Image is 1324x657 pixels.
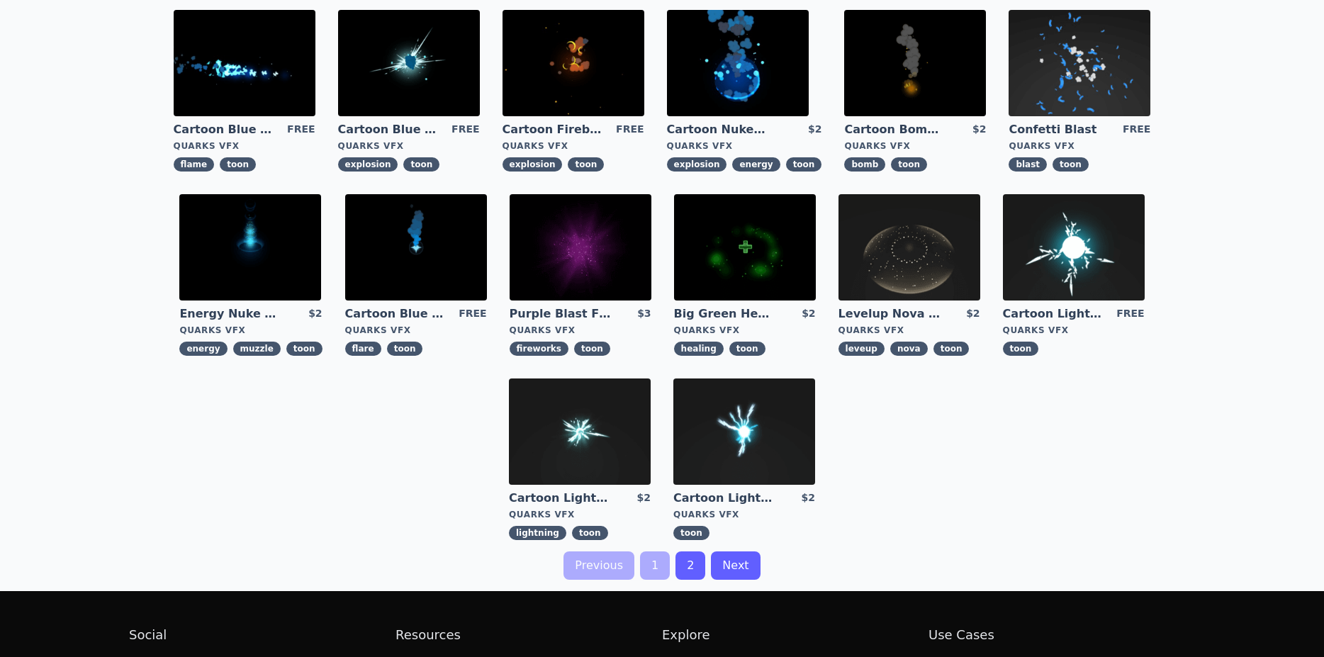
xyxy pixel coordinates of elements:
[338,157,398,172] span: explosion
[674,325,816,336] div: Quarks VFX
[509,490,611,506] a: Cartoon Lightning Ball Explosion
[572,526,608,540] span: toon
[503,10,644,116] img: imgAlt
[674,194,816,301] img: imgAlt
[179,325,322,336] div: Quarks VFX
[729,342,765,356] span: toon
[637,306,651,322] div: $3
[667,140,822,152] div: Quarks VFX
[563,551,634,580] a: Previous
[509,509,651,520] div: Quarks VFX
[174,122,276,137] a: Cartoon Blue Flamethrower
[338,10,480,116] img: imgAlt
[929,625,1195,645] h2: Use Cases
[786,157,822,172] span: toon
[1003,306,1105,322] a: Cartoon Lightning Ball
[802,306,815,322] div: $2
[345,194,487,301] img: imgAlt
[179,342,227,356] span: energy
[674,342,724,356] span: healing
[637,490,651,506] div: $2
[732,157,780,172] span: energy
[838,325,980,336] div: Quarks VFX
[510,306,612,322] a: Purple Blast Fireworks
[972,122,986,137] div: $2
[675,551,705,580] a: 2
[1003,325,1145,336] div: Quarks VFX
[844,122,946,137] a: Cartoon Bomb Fuse
[891,157,927,172] span: toon
[673,378,815,485] img: imgAlt
[510,342,568,356] span: fireworks
[667,122,769,137] a: Cartoon Nuke Energy Explosion
[616,122,644,137] div: FREE
[345,306,447,322] a: Cartoon Blue Flare
[345,325,487,336] div: Quarks VFX
[1053,157,1089,172] span: toon
[510,325,651,336] div: Quarks VFX
[179,194,321,301] img: imgAlt
[503,122,605,137] a: Cartoon Fireball Explosion
[1003,194,1145,301] img: imgAlt
[403,157,439,172] span: toon
[802,490,815,506] div: $2
[673,490,775,506] a: Cartoon Lightning Ball with Bloom
[1009,140,1150,152] div: Quarks VFX
[1116,306,1144,322] div: FREE
[674,306,776,322] a: Big Green Healing Effect
[808,122,821,137] div: $2
[510,194,651,301] img: imgAlt
[838,306,941,322] a: Levelup Nova Effect
[503,157,563,172] span: explosion
[1123,122,1150,137] div: FREE
[220,157,256,172] span: toon
[174,10,315,116] img: imgAlt
[1009,157,1047,172] span: blast
[838,342,885,356] span: leveup
[568,157,604,172] span: toon
[503,140,644,152] div: Quarks VFX
[129,625,395,645] h2: Social
[338,122,440,137] a: Cartoon Blue Gas Explosion
[174,140,315,152] div: Quarks VFX
[387,342,423,356] span: toon
[338,140,480,152] div: Quarks VFX
[308,306,322,322] div: $2
[286,342,322,356] span: toon
[966,306,980,322] div: $2
[662,625,929,645] h2: Explore
[395,625,662,645] h2: Resources
[667,10,809,116] img: imgAlt
[844,10,986,116] img: imgAlt
[1003,342,1039,356] span: toon
[509,378,651,485] img: imgAlt
[844,157,885,172] span: bomb
[574,342,610,356] span: toon
[233,342,281,356] span: muzzle
[838,194,980,301] img: imgAlt
[451,122,479,137] div: FREE
[179,306,281,322] a: Energy Nuke Muzzle Flash
[673,509,815,520] div: Quarks VFX
[640,551,670,580] a: 1
[345,342,381,356] span: flare
[1009,122,1111,137] a: Confetti Blast
[287,122,315,137] div: FREE
[673,526,709,540] span: toon
[459,306,486,322] div: FREE
[509,526,566,540] span: lightning
[890,342,928,356] span: nova
[667,157,727,172] span: explosion
[174,157,215,172] span: flame
[711,551,760,580] a: Next
[933,342,970,356] span: toon
[1009,10,1150,116] img: imgAlt
[844,140,986,152] div: Quarks VFX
